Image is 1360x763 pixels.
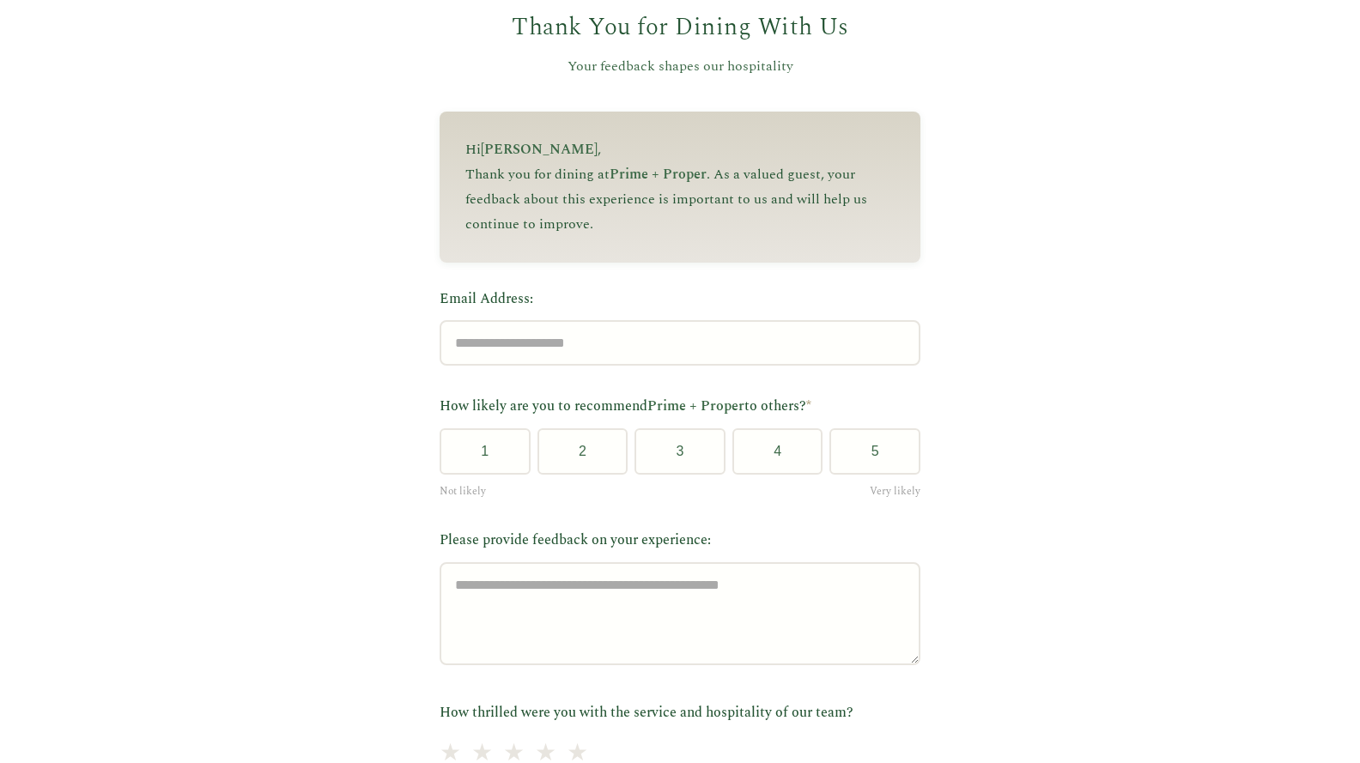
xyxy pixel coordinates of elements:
[440,530,920,552] label: Please provide feedback on your experience:
[732,428,823,475] button: 4
[440,396,920,418] label: How likely are you to recommend to others?
[440,483,486,500] span: Not likely
[440,428,531,475] button: 1
[634,428,726,475] button: 3
[440,702,920,724] label: How thrilled were you with the service and hospitality of our team?
[465,162,895,236] p: Thank you for dining at . As a valued guest, your feedback about this experience is important to ...
[647,396,744,416] span: Prime + Proper
[440,56,920,78] p: Your feedback shapes our hospitality
[610,164,707,185] span: Prime + Proper
[537,428,628,475] button: 2
[440,9,920,47] h1: Thank You for Dining With Us
[829,428,920,475] button: 5
[481,139,598,160] span: [PERSON_NAME]
[870,483,920,500] span: Very likely
[465,137,895,162] p: Hi ,
[440,288,920,311] label: Email Address:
